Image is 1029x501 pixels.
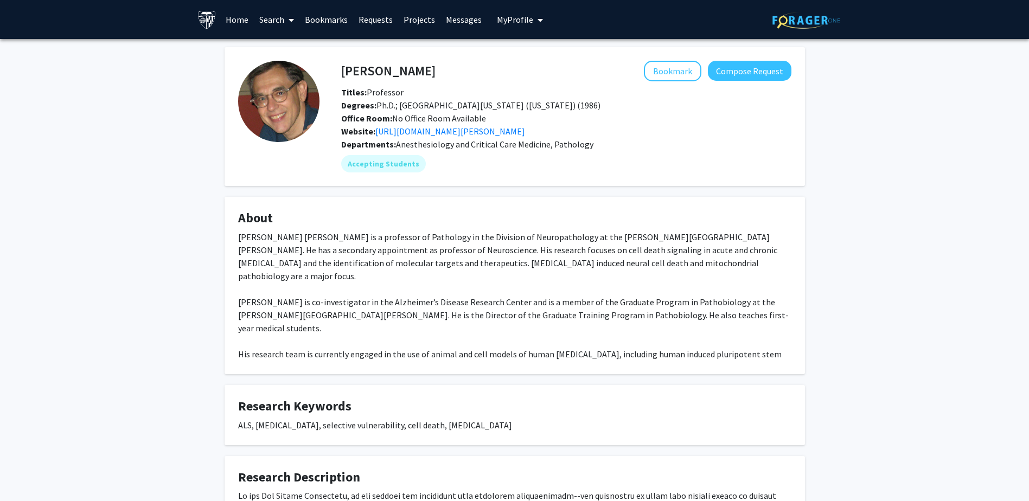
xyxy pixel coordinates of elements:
iframe: Chat [8,452,46,493]
span: Professor [341,87,404,98]
a: Projects [398,1,440,38]
b: Degrees: [341,100,376,111]
div: ALS, [MEDICAL_DATA], selective vulnerability, cell death, [MEDICAL_DATA] [238,419,791,432]
img: ForagerOne Logo [772,12,840,29]
button: Compose Request to Lee Martin [708,61,791,81]
a: Home [220,1,254,38]
a: Opens in a new tab [375,126,525,137]
a: Bookmarks [299,1,353,38]
h4: About [238,210,791,226]
span: Anesthesiology and Critical Care Medicine, Pathology [396,139,593,150]
div: [PERSON_NAME] [PERSON_NAME] is a professor of Pathology in the Division of Neuropathology at the ... [238,230,791,387]
h4: [PERSON_NAME] [341,61,436,81]
mat-chip: Accepting Students [341,155,426,172]
img: Johns Hopkins University Logo [197,10,216,29]
a: Messages [440,1,487,38]
a: Search [254,1,299,38]
span: Ph.D.; [GEOGRAPHIC_DATA][US_STATE] ([US_STATE]) (1986) [341,100,600,111]
button: Add Lee Martin to Bookmarks [644,61,701,81]
h4: Research Description [238,470,791,485]
a: Requests [353,1,398,38]
b: Office Room: [341,113,392,124]
h4: Research Keywords [238,399,791,414]
b: Departments: [341,139,396,150]
span: My Profile [497,14,533,25]
img: Profile Picture [238,61,319,142]
b: Website: [341,126,375,137]
b: Titles: [341,87,367,98]
span: No Office Room Available [341,113,486,124]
